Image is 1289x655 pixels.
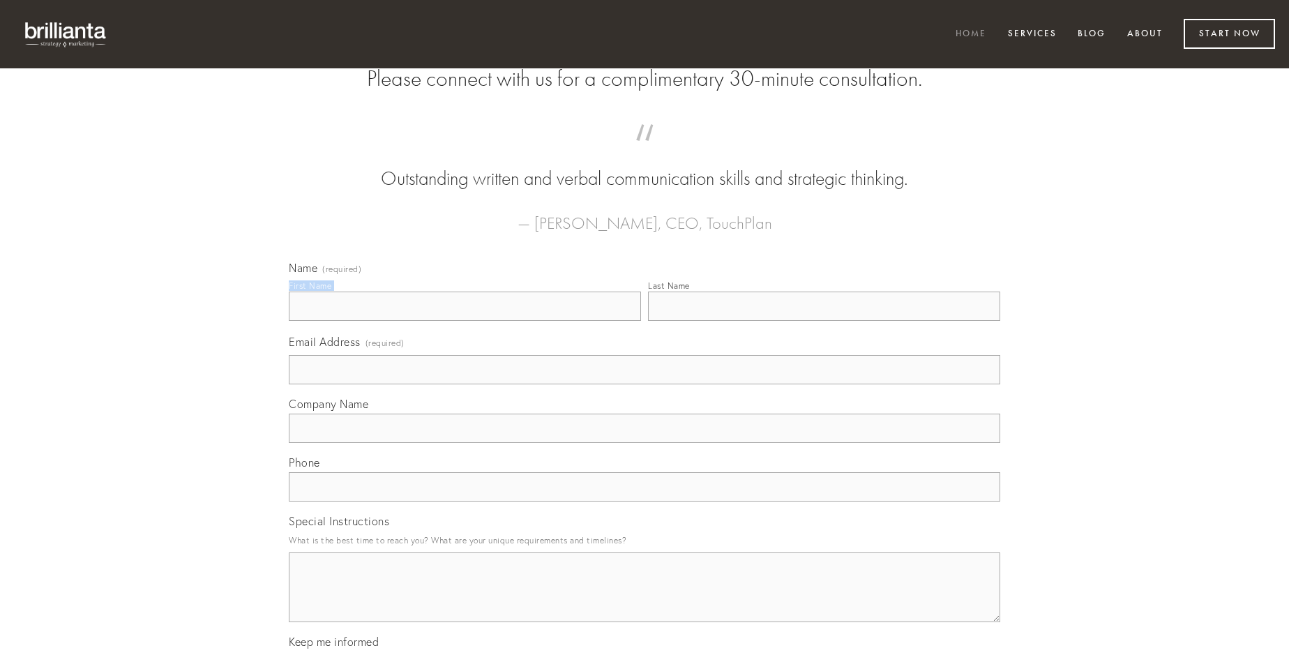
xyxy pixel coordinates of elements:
[311,193,978,237] figcaption: — [PERSON_NAME], CEO, TouchPlan
[289,514,389,528] span: Special Instructions
[365,333,405,352] span: (required)
[289,635,379,649] span: Keep me informed
[1069,23,1115,46] a: Blog
[289,335,361,349] span: Email Address
[289,531,1000,550] p: What is the best time to reach you? What are your unique requirements and timelines?
[322,265,361,273] span: (required)
[289,456,320,469] span: Phone
[289,397,368,411] span: Company Name
[289,280,331,291] div: First Name
[947,23,995,46] a: Home
[311,138,978,193] blockquote: Outstanding written and verbal communication skills and strategic thinking.
[1118,23,1172,46] a: About
[1184,19,1275,49] a: Start Now
[14,14,119,54] img: brillianta - research, strategy, marketing
[311,138,978,165] span: “
[999,23,1066,46] a: Services
[289,261,317,275] span: Name
[289,66,1000,92] h2: Please connect with us for a complimentary 30-minute consultation.
[648,280,690,291] div: Last Name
